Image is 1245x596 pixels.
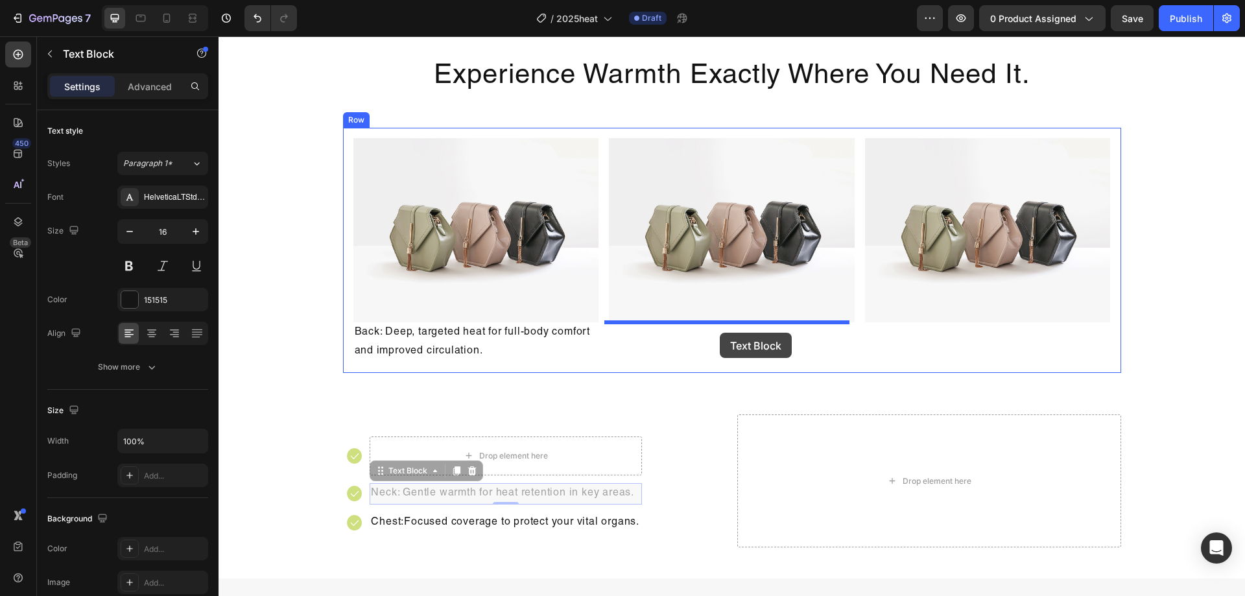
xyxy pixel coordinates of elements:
div: Width [47,435,69,447]
p: Advanced [128,80,172,93]
div: Text style [47,125,83,137]
p: 7 [85,10,91,26]
div: Size [47,222,82,240]
button: Paragraph 1* [117,152,208,175]
div: Beta [10,237,31,248]
div: Add... [144,470,205,482]
div: Show more [98,361,158,374]
div: Padding [47,470,77,481]
div: Add... [144,577,205,589]
p: Text Block [63,46,173,62]
button: 7 [5,5,97,31]
div: 450 [12,138,31,149]
button: Show more [47,355,208,379]
div: Font [47,191,64,203]
div: Color [47,543,67,554]
div: Undo/Redo [244,5,297,31]
span: 2025heat [556,12,598,25]
button: Publish [1159,5,1213,31]
p: Settings [64,80,101,93]
input: Auto [118,429,207,453]
div: Align [47,325,84,342]
button: Save [1111,5,1154,31]
span: Paragraph 1* [123,158,172,169]
span: Save [1122,13,1143,24]
div: Color [47,294,67,305]
div: Styles [47,158,70,169]
div: Open Intercom Messenger [1201,532,1232,564]
button: 0 product assigned [979,5,1106,31]
div: HelveticaLTStd-Roman [144,192,205,204]
span: / [551,12,554,25]
span: Draft [642,12,661,24]
div: 151515 [144,294,205,306]
iframe: Design area [219,36,1245,596]
span: 0 product assigned [990,12,1076,25]
div: Publish [1170,12,1202,25]
div: Background [47,510,110,528]
div: Image [47,577,70,588]
div: Add... [144,543,205,555]
div: Size [47,402,82,420]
